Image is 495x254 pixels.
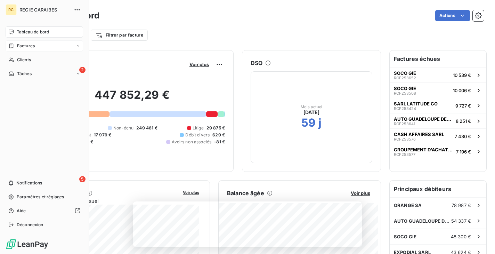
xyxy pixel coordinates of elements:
[394,70,416,76] span: SOCO GIE
[6,4,17,15] div: RC
[318,116,322,130] h2: j
[17,194,64,200] span: Paramètres et réglages
[214,139,225,145] span: -81 €
[394,101,438,106] span: SARL LATITUDE CO
[390,82,486,98] button: SOCO GIERCF25350810 006 €
[455,103,471,109] span: 9 727 €
[394,234,416,239] span: SOCO GIE
[456,149,471,154] span: 7 196 €
[185,132,210,138] span: Débit divers
[394,218,451,224] span: AUTO GUADELOUPE DEVELOPPEMENT SA
[17,208,26,214] span: Aide
[17,71,32,77] span: Tâches
[453,88,471,93] span: 10 006 €
[390,128,486,144] button: CASH AFFAIRES SARLRCF2535767 430 €
[133,201,362,247] iframe: Enquête de LeanPay
[172,139,211,145] span: Avoirs non associés
[471,230,488,247] iframe: Intercom live chat
[351,190,370,196] span: Voir plus
[451,234,471,239] span: 48 300 €
[39,88,225,109] h2: 447 852,29 €
[189,62,209,67] span: Voir plus
[394,122,415,126] span: RCF253641
[16,180,42,186] span: Notifications
[251,59,262,67] h6: DSO
[183,190,199,195] span: Voir plus
[394,91,416,95] span: RCF253508
[453,72,471,78] span: 10 539 €
[301,116,316,130] h2: 59
[390,144,486,159] button: GROUPEMENT D'ACHAT [PERSON_NAME]RCF2535777 196 €
[390,50,486,67] h6: Factures échues
[394,137,416,141] span: RCF253576
[187,61,211,68] button: Voir plus
[113,125,133,131] span: Non-échu
[394,152,415,157] span: RCF253577
[94,132,111,138] span: 17 979 €
[455,134,471,139] span: 7 430 €
[17,43,35,49] span: Factures
[303,109,320,116] span: [DATE]
[394,106,416,111] span: RCF253424
[394,132,444,137] span: CASH AFFAIRES SARL
[435,10,470,21] button: Actions
[394,76,416,80] span: RCF253652
[181,189,201,195] button: Voir plus
[212,132,225,138] span: 629 €
[79,67,86,73] span: 2
[394,203,422,208] span: ORANGE SA
[206,125,225,131] span: 29 875 €
[390,67,486,82] button: SOCO GIERCF25365210 539 €
[79,176,86,182] span: 5
[19,7,70,13] span: REGIE CARAIBES
[301,105,323,109] span: Mois actuel
[452,203,471,208] span: 78 987 €
[394,147,453,152] span: GROUPEMENT D'ACHAT [PERSON_NAME]
[6,205,83,216] a: Aide
[456,118,471,124] span: 8 251 €
[394,86,416,91] span: SOCO GIE
[6,239,49,250] img: Logo LeanPay
[390,98,486,113] button: SARL LATITUDE CORCF2534249 727 €
[227,189,264,197] h6: Balance âgée
[91,30,148,41] button: Filtrer par facture
[17,57,31,63] span: Clients
[390,113,486,128] button: AUTO GUADELOUPE DEVELOPPEMENT SARCF2536418 251 €
[193,125,204,131] span: Litige
[349,190,372,196] button: Voir plus
[451,218,471,224] span: 54 337 €
[39,197,178,205] span: Chiffre d'affaires mensuel
[17,29,49,35] span: Tableau de bord
[17,222,43,228] span: Déconnexion
[394,116,453,122] span: AUTO GUADELOUPE DEVELOPPEMENT SA
[136,125,157,131] span: 249 461 €
[390,181,486,197] h6: Principaux débiteurs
